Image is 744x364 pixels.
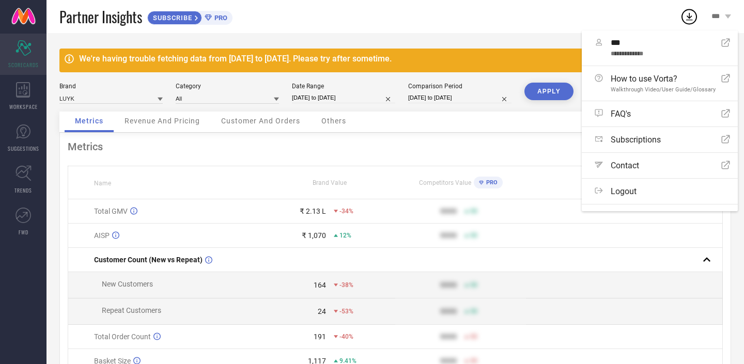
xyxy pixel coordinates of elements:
a: SUBSCRIBEPRO [147,8,233,25]
span: TRENDS [14,186,32,194]
span: SCORECARDS [8,61,39,69]
span: Brand Value [313,179,347,186]
span: 50 [470,308,477,315]
span: FAQ's [611,109,631,119]
span: Name [94,180,111,187]
span: Revenue And Pricing [125,117,200,125]
div: 9999 [440,281,457,289]
span: New Customers [102,280,153,288]
div: Metrics [68,140,723,153]
div: 164 [314,281,326,289]
a: FAQ's [582,101,738,126]
span: Total GMV [94,207,128,215]
span: Partner Insights [59,6,142,27]
div: 9999 [440,231,457,240]
span: PRO [484,179,498,186]
div: ₹ 2.13 L [300,207,326,215]
button: APPLY [524,83,574,100]
span: 50 [470,333,477,340]
div: Brand [59,83,163,90]
span: 50 [470,208,477,215]
span: Competitors Value [419,179,471,186]
span: Logout [611,186,637,196]
span: -40% [339,333,353,340]
span: FWD [19,228,28,236]
span: SUBSCRIBE [148,14,195,22]
span: Subscriptions [611,135,661,145]
div: 9999 [440,207,457,215]
span: Walkthrough Video/User Guide/Glossary [611,86,716,93]
a: Contact [582,153,738,178]
span: -38% [339,281,353,289]
span: Total Order Count [94,333,151,341]
input: Select comparison period [408,92,512,103]
span: Repeat Customers [102,306,161,314]
span: Customer And Orders [221,117,300,125]
span: AISP [94,231,110,240]
span: How to use Vorta? [611,74,716,84]
span: SUGGESTIONS [8,145,39,152]
span: Metrics [75,117,103,125]
a: How to use Vorta?Walkthrough Video/User Guide/Glossary [582,66,738,101]
span: 50 [470,232,477,239]
span: Contact [611,161,639,170]
a: Subscriptions [582,127,738,152]
div: We're having trouble fetching data from [DATE] to [DATE]. Please try after sometime. [79,54,706,64]
div: 191 [314,333,326,341]
span: -53% [339,308,353,315]
span: 50 [470,281,477,289]
div: 24 [318,307,326,315]
span: PRO [212,14,227,22]
div: 9999 [440,333,457,341]
div: Open download list [680,7,699,26]
span: Customer Count (New vs Repeat) [94,256,203,264]
input: Select date range [292,92,395,103]
div: ₹ 1,070 [302,231,326,240]
span: Others [321,117,346,125]
div: Date Range [292,83,395,90]
span: -34% [339,208,353,215]
span: 12% [339,232,351,239]
span: WORKSPACE [9,103,38,110]
div: Category [176,83,279,90]
div: 9999 [440,307,457,315]
div: Comparison Period [408,83,512,90]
